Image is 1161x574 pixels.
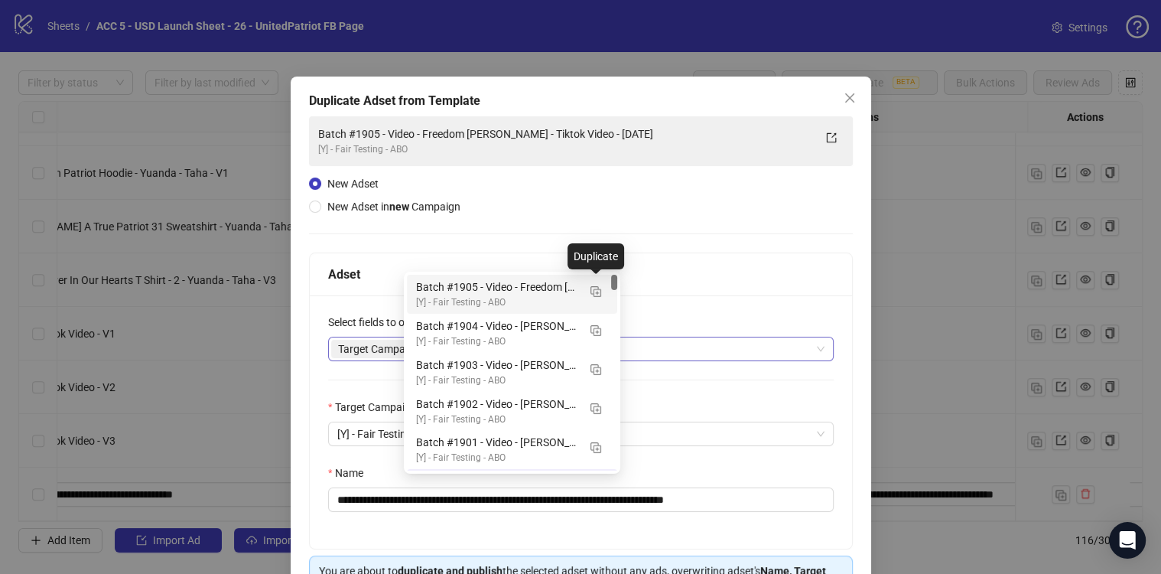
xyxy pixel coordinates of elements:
[590,442,601,453] img: Duplicate
[416,434,577,451] div: Batch #1901 - Video - [PERSON_NAME] - Yuanda - Taha - [DATE]
[416,451,577,465] div: [Y] - Fair Testing - ABO
[584,318,608,342] button: Duplicate
[337,422,824,445] span: [Y] - Fair Testing - ABO
[328,265,834,284] div: Adset
[331,340,434,358] span: Target Campaign
[584,279,608,303] button: Duplicate
[407,469,617,508] div: Batch #1900 - Video - Charlie Kirk Hats - Yuanda - Tiktok Video - Sep 13
[328,488,834,512] input: Name
[407,430,617,469] div: Batch #1901 - Video - Charlie Kirk Shirts - Yuanda - Taha - Sep 13
[328,399,427,416] label: Target Campaign
[567,243,624,269] div: Duplicate
[416,396,577,413] div: Batch #1902 - Video - [PERSON_NAME] - Yuanda - Taha - [DATE]
[590,403,601,414] img: Duplicate
[318,126,813,142] div: Batch #1905 - Video - Freedom [PERSON_NAME] - Tiktok Video - [DATE]
[844,92,856,104] span: close
[328,465,373,481] label: Name
[407,353,617,392] div: Batch #1903 - Video - Charlie Kirk Shirts - Yuanda - Taha - Sep 13
[327,178,379,190] span: New Adset
[416,413,577,427] div: [Y] - Fair Testing - ABO
[327,201,460,213] span: New Adset in Campaign
[416,334,577,349] div: [Y] - Fair Testing - ABO
[584,434,608,458] button: Duplicate
[389,201,409,213] strong: new
[416,373,577,388] div: [Y] - Fair Testing - ABO
[416,357,577,373] div: Batch #1903 - Video - [PERSON_NAME] - Yuanda - Taha - [DATE]
[407,392,617,431] div: Batch #1902 - Video - Charlie Kirk Shirts - Yuanda - Taha - Sep 13
[590,325,601,336] img: Duplicate
[318,142,813,157] div: [Y] - Fair Testing - ABO
[416,295,577,310] div: [Y] - Fair Testing - ABO
[1109,522,1146,559] div: Open Intercom Messenger
[416,279,577,295] div: Batch #1905 - Video - Freedom [PERSON_NAME] - Tiktok Video - [DATE]
[328,314,453,331] label: Select fields to overwrite
[407,314,617,353] div: Batch #1904 - Video - Charlie Kirk Shirts - Yuanda - Taha - Sep 13
[309,92,853,110] div: Duplicate Adset from Template
[416,318,577,334] div: Batch #1904 - Video - [PERSON_NAME] - Yuanda - Taha - [DATE]
[338,341,420,357] span: Target Campaign
[590,364,601,375] img: Duplicate
[407,275,617,314] div: Batch #1905 - Video - Freedom Charlie T Shirt - Yuanda - Tiktok Video - Sep 14
[837,86,862,110] button: Close
[584,396,608,420] button: Duplicate
[826,132,837,143] span: export
[590,286,601,297] img: Duplicate
[584,357,608,381] button: Duplicate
